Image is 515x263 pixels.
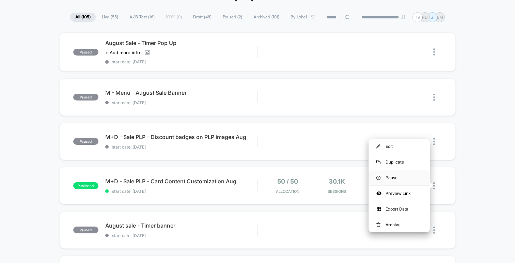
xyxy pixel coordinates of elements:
[437,15,443,20] p: EM
[97,13,123,22] span: Live ( 55 )
[105,144,257,150] span: start date: [DATE]
[73,138,98,145] span: paused
[105,50,140,55] span: + Add more info
[412,12,422,22] div: + 9
[369,139,430,154] div: Edit
[73,182,98,189] span: published
[70,13,96,22] span: All ( 105 )
[277,178,298,185] span: 50 / 50
[422,15,428,20] p: RD
[433,227,435,234] img: close
[105,222,257,229] span: August sale - Timer banner
[73,49,98,56] span: paused
[433,182,435,189] img: close
[105,100,257,105] span: start date: [DATE]
[105,134,257,140] span: M+D - Sale PLP - Discount badges on PLP images Aug
[218,13,247,22] span: Paused ( 2 )
[105,178,257,185] span: M+D - Sale PLP - Card Content Customization Aug
[188,13,217,22] span: Draft ( 48 )
[314,189,360,194] span: Sessions
[431,15,434,20] p: S.
[433,48,435,56] img: close
[105,59,257,64] span: start date: [DATE]
[329,178,345,185] span: 30.1k
[369,201,430,217] div: Export Data
[105,189,257,194] span: start date: [DATE]
[276,189,299,194] span: Allocation
[73,227,98,233] span: paused
[105,233,257,238] span: start date: [DATE]
[369,186,430,201] div: Preview Link
[291,15,307,20] span: By Label
[376,144,380,149] img: menu
[401,15,405,19] img: end
[363,189,409,194] span: CONVERSION RATE
[376,176,380,180] img: menu
[369,154,430,170] div: Duplicate
[73,94,98,100] span: paused
[369,217,430,232] div: Archive
[369,170,430,185] div: Pause
[376,222,380,227] img: menu
[433,94,435,101] img: close
[124,13,160,22] span: A/B Test ( 16 )
[376,160,380,164] img: menu
[248,13,284,22] span: Archived ( 101 )
[433,138,435,145] img: close
[105,89,257,96] span: M - Menu - August Sale Banner
[105,40,257,46] span: August Sale - Timer Pop Up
